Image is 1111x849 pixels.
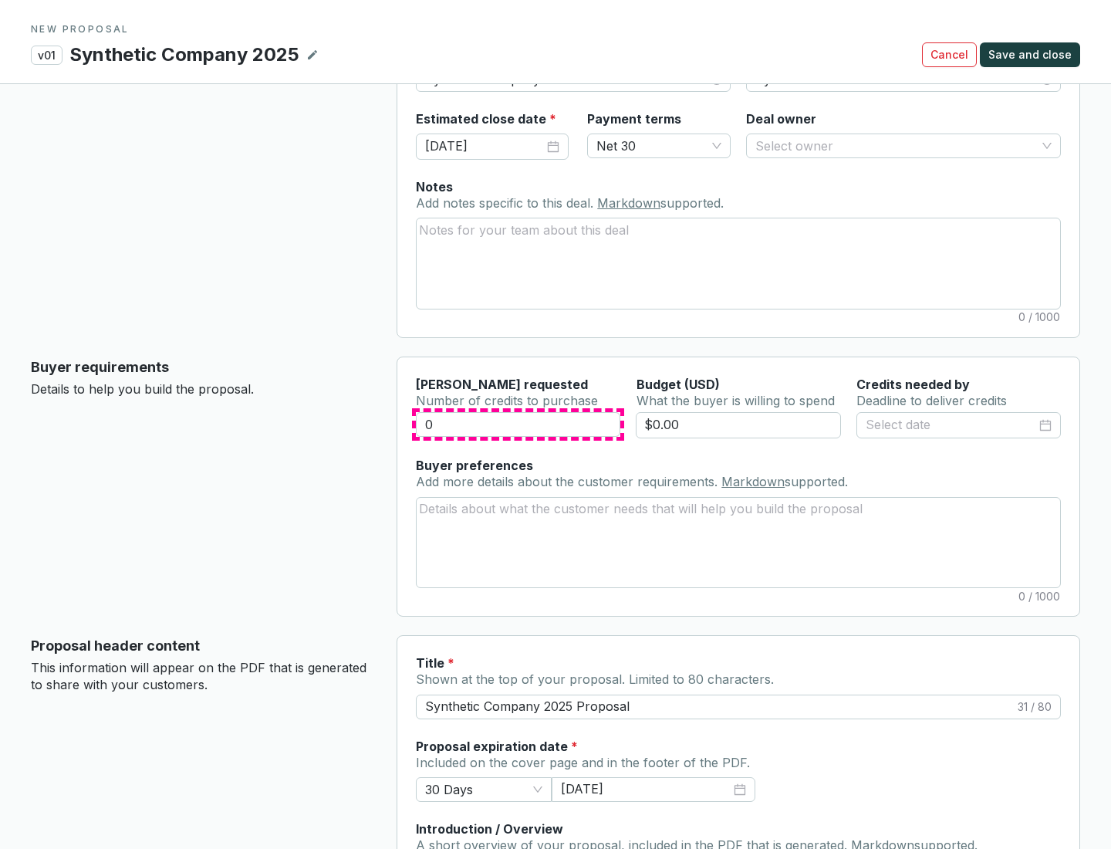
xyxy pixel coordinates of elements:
p: Proposal header content [31,635,372,657]
p: Synthetic Company 2025 [69,42,300,68]
span: Budget (USD) [637,377,720,392]
a: Markdown [721,474,785,489]
label: Buyer preferences [416,457,533,474]
span: Net 30 [596,134,721,157]
input: Select date [425,137,544,157]
span: Deadline to deliver credits [856,393,1007,408]
label: Payment terms [587,110,681,127]
span: supported. [660,195,724,211]
span: Included on the cover page and in the footer of the PDF. [416,755,750,770]
span: Shown at the top of your proposal. Limited to 80 characters. [416,671,774,687]
span: Cancel [930,47,968,63]
button: Save and close [980,42,1080,67]
label: Notes [416,178,453,195]
span: Add more details about the customer requirements. [416,474,721,489]
button: Cancel [922,42,977,67]
a: Markdown [597,195,660,211]
p: v01 [31,46,62,65]
label: Proposal expiration date [416,738,578,755]
span: Save and close [988,47,1072,63]
p: Details to help you build the proposal. [31,381,372,398]
p: This information will appear on the PDF that is generated to share with your customers. [31,660,372,693]
label: Introduction / Overview [416,820,563,837]
label: Title [416,655,454,671]
label: Estimated close date [416,110,556,127]
input: Select date [561,780,731,799]
p: Buyer requirements [31,357,372,378]
span: Number of credits to purchase [416,393,598,408]
span: 30 Days [425,778,542,801]
input: Select date [866,415,1036,435]
span: 31 / 80 [1018,699,1052,715]
span: Add notes specific to this deal. [416,195,597,211]
span: What the buyer is willing to spend [637,393,835,408]
label: [PERSON_NAME] requested [416,376,588,393]
p: NEW PROPOSAL [31,23,1080,36]
label: Deal owner [746,110,816,127]
span: supported. [785,474,848,489]
label: Credits needed by [856,376,970,393]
